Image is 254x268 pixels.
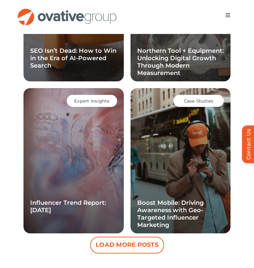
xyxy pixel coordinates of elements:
[30,47,116,69] a: SEO Isn’t Dead: How to Win in the Era of AI-Powered Search
[17,8,117,14] a: OG_Full_horizontal_RGB
[30,199,106,214] a: Influencer Trend Report: [DATE]
[137,199,204,229] a: Boost Mobile: Driving Awareness with Geo-Targeted Influencer Marketing
[137,47,224,77] a: Northern Tool + Equipment: Unlocking Digital Growth Through Modern Measurement
[90,237,164,254] button: Load More Posts
[218,8,237,22] nav: Menu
